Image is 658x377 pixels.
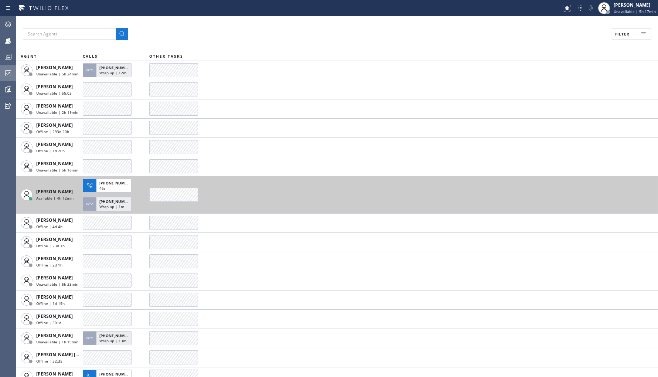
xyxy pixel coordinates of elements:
[36,282,78,287] span: Unavailable | 5h 23min
[36,217,73,223] span: [PERSON_NAME]
[36,122,73,128] span: [PERSON_NAME]
[83,329,134,347] button: [PHONE_NUMBER]Wrap up | 13m
[36,351,110,358] span: [PERSON_NAME] [PERSON_NAME]
[36,148,65,153] span: Offline | 1d 20h
[83,54,98,59] span: CALLS
[99,180,133,186] span: [PHONE_NUMBER]
[83,195,134,213] button: [PHONE_NUMBER]Wrap up | 1m
[614,9,656,14] span: Unavailable | 5h 17min
[36,110,78,115] span: Unavailable | 2h 19min
[36,262,62,268] span: Offline | 2d 1h
[36,224,62,229] span: Offline | 4d 4h
[36,313,73,319] span: [PERSON_NAME]
[149,54,183,59] span: OTHER TASKS
[36,103,73,109] span: [PERSON_NAME]
[36,167,78,173] span: Unavailable | 5h 16min
[586,3,596,13] button: Mute
[83,61,134,79] button: [PHONE_NUMBER]Wrap up | 12m
[36,129,69,134] span: Offline | 293d 20h
[99,186,106,191] span: 46s
[36,255,73,262] span: [PERSON_NAME]
[99,333,133,338] span: [PHONE_NUMBER]
[615,31,630,37] span: Filter
[36,236,73,242] span: [PERSON_NAME]
[614,2,656,8] div: [PERSON_NAME]
[83,176,134,195] button: [PHONE_NUMBER]46s
[36,332,73,339] span: [PERSON_NAME]
[36,91,72,96] span: Unavailable | 55:03
[99,204,124,209] span: Wrap up | 1m
[36,141,73,147] span: [PERSON_NAME]
[36,320,61,325] span: Offline | 30+d
[36,275,73,281] span: [PERSON_NAME]
[36,243,65,248] span: Offline | 23d 1h
[99,371,133,377] span: [PHONE_NUMBER]
[36,71,78,77] span: Unavailable | 5h 24min
[36,359,62,364] span: Offline | 52:35
[36,160,73,167] span: [PERSON_NAME]
[36,84,73,90] span: [PERSON_NAME]
[36,371,73,377] span: [PERSON_NAME]
[36,196,74,201] span: Available | 4h 12min
[36,64,73,71] span: [PERSON_NAME]
[612,28,651,40] button: Filter
[23,28,116,40] input: Search Agents
[36,301,65,306] span: Offline | 1d 19h
[99,65,133,70] span: [PHONE_NUMBER]
[99,199,133,204] span: [PHONE_NUMBER]
[36,188,73,195] span: [PERSON_NAME]
[36,294,73,300] span: [PERSON_NAME]
[99,70,126,75] span: Wrap up | 12m
[36,339,78,344] span: Unavailable | 1h 19min
[99,338,126,343] span: Wrap up | 13m
[21,54,37,59] span: AGENT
